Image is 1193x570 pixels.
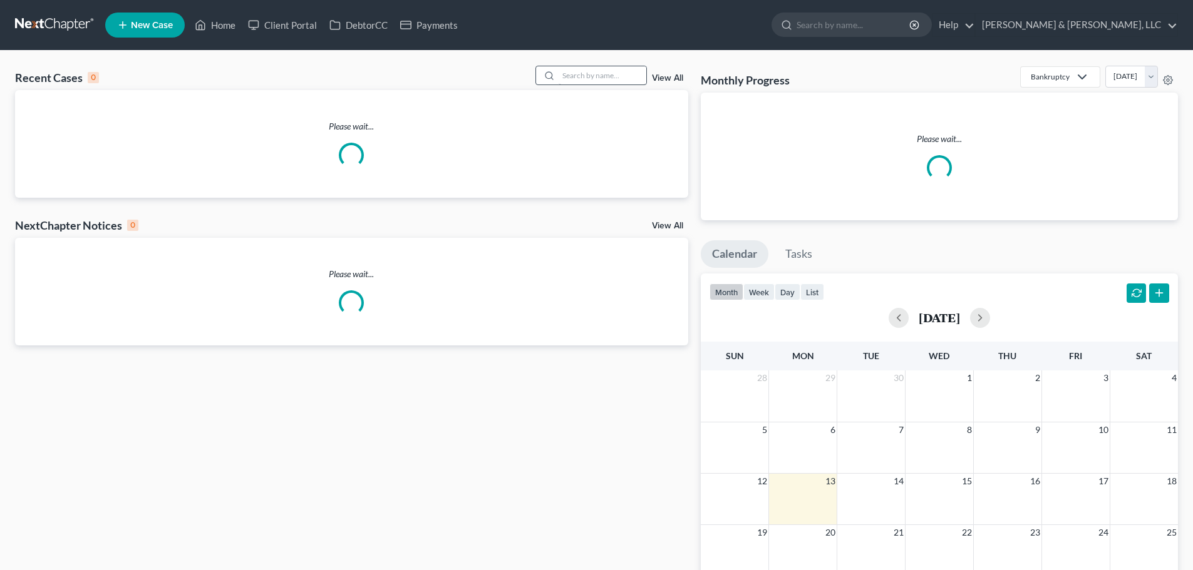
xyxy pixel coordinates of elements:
p: Please wait... [711,133,1168,145]
span: Mon [792,350,814,361]
a: DebtorCC [323,14,394,36]
span: 9 [1034,422,1041,437]
span: 8 [966,422,973,437]
button: month [710,283,743,300]
div: 0 [88,72,99,83]
span: Sun [726,350,744,361]
h2: [DATE] [919,311,960,324]
span: 17 [1097,474,1110,489]
span: 24 [1097,525,1110,540]
span: 22 [961,525,973,540]
span: 16 [1029,474,1041,489]
span: 25 [1165,525,1178,540]
span: 20 [824,525,837,540]
span: 4 [1170,370,1178,385]
a: Payments [394,14,464,36]
span: 14 [892,474,905,489]
span: New Case [131,21,173,30]
span: 19 [756,525,768,540]
span: 15 [961,474,973,489]
a: Help [932,14,974,36]
a: Client Portal [242,14,323,36]
div: Bankruptcy [1031,71,1070,82]
span: Wed [929,350,949,361]
span: 10 [1097,422,1110,437]
button: list [800,283,824,300]
span: Sat [1136,350,1152,361]
span: 1 [966,370,973,385]
span: Tue [863,350,879,361]
div: NextChapter Notices [15,218,138,233]
span: 23 [1029,525,1041,540]
p: Please wait... [15,120,688,133]
span: 30 [892,370,905,385]
a: Tasks [774,240,824,268]
p: Please wait... [15,268,688,280]
div: 0 [127,220,138,231]
span: 13 [824,474,837,489]
div: Recent Cases [15,70,99,85]
h3: Monthly Progress [701,73,790,88]
a: View All [652,221,683,230]
a: Home [189,14,242,36]
a: [PERSON_NAME] & [PERSON_NAME], LLC [976,14,1177,36]
span: 12 [756,474,768,489]
span: 3 [1102,370,1110,385]
span: 21 [892,525,905,540]
input: Search by name... [559,66,646,84]
span: 18 [1165,474,1178,489]
button: week [743,283,775,300]
button: day [775,283,800,300]
span: 7 [897,422,905,437]
span: 2 [1034,370,1041,385]
span: 29 [824,370,837,385]
span: 6 [829,422,837,437]
span: 5 [761,422,768,437]
a: View All [652,74,683,83]
a: Calendar [701,240,768,268]
span: 11 [1165,422,1178,437]
input: Search by name... [797,13,911,36]
span: Thu [998,350,1016,361]
span: 28 [756,370,768,385]
span: Fri [1069,350,1082,361]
